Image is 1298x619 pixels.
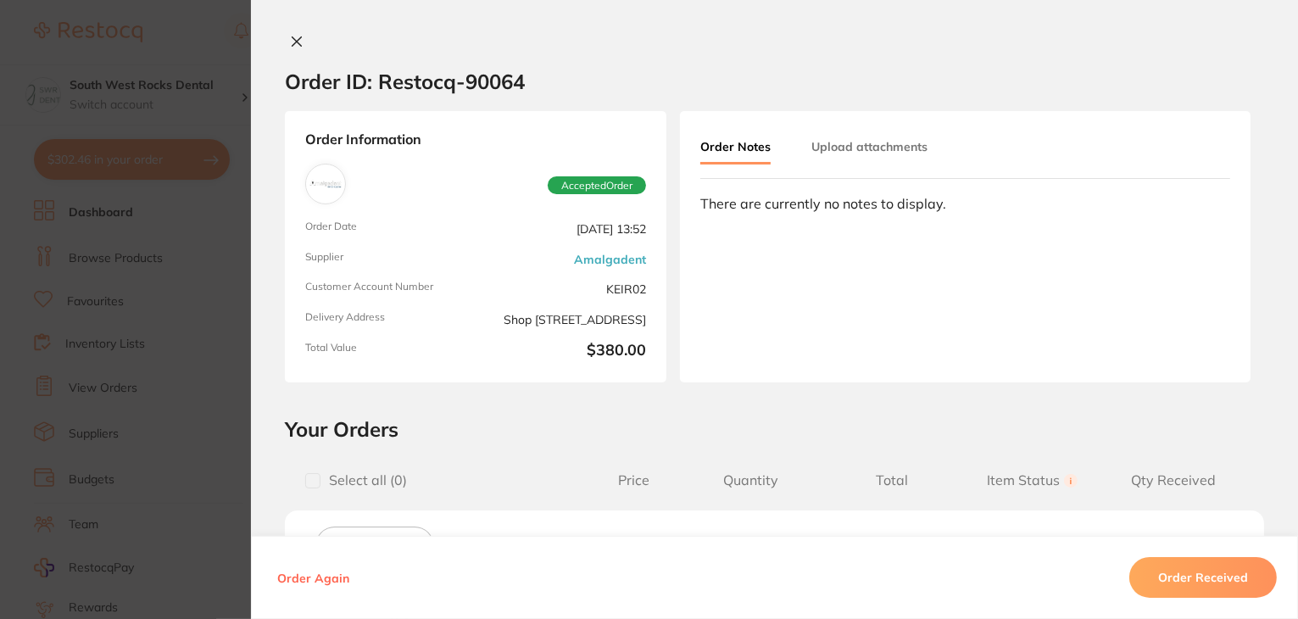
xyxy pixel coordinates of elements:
div: There are currently no notes to display. [700,196,1230,211]
h2: Order ID: Restocq- 90064 [285,69,525,94]
h2: Your Orders [285,416,1264,442]
a: Amalgadent [574,253,646,266]
span: [DATE] 13:52 [482,220,646,237]
span: Customer Account Number [305,281,469,298]
img: Amalgadent [309,168,342,200]
button: Order Again [272,570,354,585]
span: Accepted Order [548,176,646,195]
span: Quantity [681,472,822,488]
button: Save To List [315,527,434,566]
button: Order Notes [700,131,771,165]
span: Total [822,472,962,488]
span: Total Value [305,342,469,362]
button: Upload attachments [811,131,928,162]
span: Delivery Address [305,311,469,328]
span: Shop [STREET_ADDRESS] [482,311,646,328]
span: Price [587,472,681,488]
span: Supplier [305,251,469,268]
span: Item Status [962,472,1103,488]
b: $380.00 [482,342,646,362]
span: KEIR02 [482,281,646,298]
button: Order Received [1129,557,1277,598]
span: Select all ( 0 ) [320,472,407,488]
span: Qty Received [1103,472,1244,488]
span: Order Date [305,220,469,237]
strong: Order Information [305,131,646,150]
